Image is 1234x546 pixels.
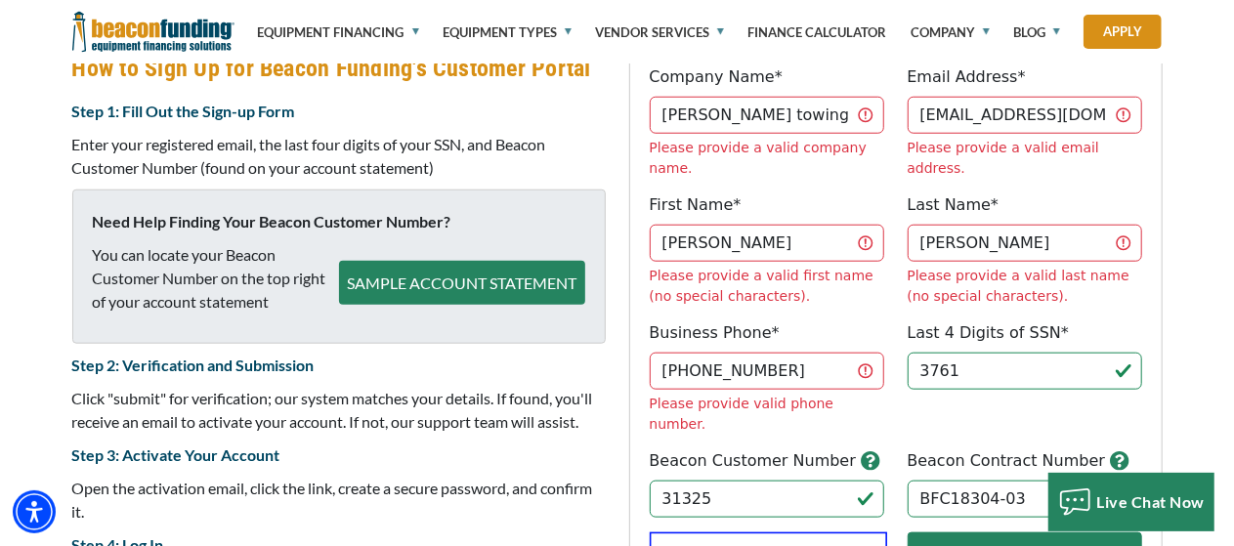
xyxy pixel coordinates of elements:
strong: Step 3: Activate Your Account [72,445,280,464]
input: John [650,225,884,262]
p: Click "submit" for verification; our system matches your details. If found, you'll receive an ema... [72,387,606,434]
div: Please provide a valid company name. [650,138,884,179]
input: 1234 [908,353,1142,390]
input: Beacon Funding [650,97,884,134]
strong: Step 2: Verification and Submission [72,356,315,374]
label: Beacon Customer Number [650,449,857,473]
div: Please provide a valid email address. [908,138,1142,179]
label: Beacon Contract Number [908,449,1106,473]
button: SAMPLE ACCOUNT STATEMENT [339,261,585,305]
a: Apply [1084,15,1162,49]
label: Business Phone* [650,321,780,345]
h4: How to Sign Up for Beacon Funding's Customer Portal [72,52,606,85]
span: Live Chat Now [1097,492,1206,511]
input: 123456 [650,481,884,518]
label: Last 4 Digits of SSN* [908,321,1070,345]
input: jdoe@gmail.com [908,97,1142,134]
strong: Step 1: Fill Out the Sign-up Form [72,102,295,120]
input: Doe [908,225,1142,262]
div: Please provide a valid last name (no special characters). [908,266,1142,307]
strong: Need Help Finding Your Beacon Customer Number? [93,212,451,231]
button: Live Chat Now [1048,473,1215,531]
label: Last Name* [908,193,1000,217]
label: Company Name* [650,65,783,89]
input: BFC12345-01 [908,481,1142,518]
div: Please provide valid phone number. [650,394,884,435]
button: button [861,449,880,473]
p: You can locate your Beacon Customer Number on the top right of your account statement [93,243,339,314]
div: Please provide a valid first name (no special characters). [650,266,884,307]
label: First Name* [650,193,742,217]
input: (555) 555-5555 [650,353,884,390]
div: Accessibility Menu [13,490,56,533]
p: Enter your registered email, the last four digits of your SSN, and Beacon Customer Number (found ... [72,133,606,180]
button: button [1110,449,1129,473]
label: Email Address* [908,65,1026,89]
p: Open the activation email, click the link, create a secure password, and confirm it. [72,477,606,524]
